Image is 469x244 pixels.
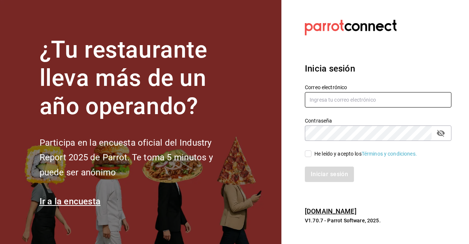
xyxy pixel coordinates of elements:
[305,217,451,224] p: V1.70.7 - Parrot Software, 2025.
[362,151,417,157] a: Términos y condiciones.
[305,62,451,75] h3: Inicia sesión
[305,118,451,123] label: Contraseña
[40,135,237,180] h2: Participa en la encuesta oficial del Industry Report 2025 de Parrot. Te toma 5 minutos y puede se...
[314,150,417,158] div: He leído y acepto los
[40,196,101,207] a: Ir a la encuesta
[305,85,451,90] label: Correo electrónico
[305,207,357,215] a: [DOMAIN_NAME]
[435,127,447,139] button: passwordField
[305,92,451,108] input: Ingresa tu correo electrónico
[40,36,237,120] h1: ¿Tu restaurante lleva más de un año operando?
